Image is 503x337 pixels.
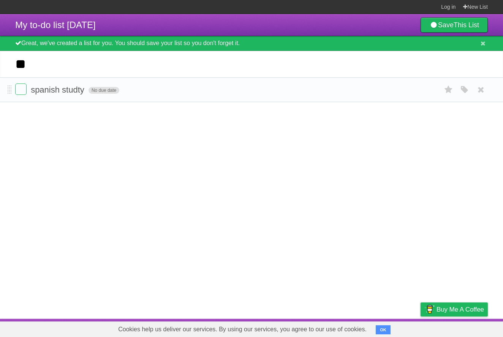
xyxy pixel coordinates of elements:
span: Cookies help us deliver our services. By using our services, you agree to our use of cookies. [111,322,374,337]
a: SaveThis List [421,17,488,33]
a: Privacy [411,321,430,335]
span: No due date [89,87,119,94]
label: Done [15,83,27,95]
span: My to-do list [DATE] [15,20,96,30]
a: About [320,321,335,335]
a: Buy me a coffee [421,302,488,317]
img: Buy me a coffee [424,303,435,316]
b: This List [454,21,479,29]
a: Suggest a feature [440,321,488,335]
span: Buy me a coffee [437,303,484,316]
label: Star task [441,83,456,96]
button: OK [376,325,391,334]
span: spanish studty [31,85,86,94]
a: Terms [385,321,402,335]
a: Developers [345,321,375,335]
